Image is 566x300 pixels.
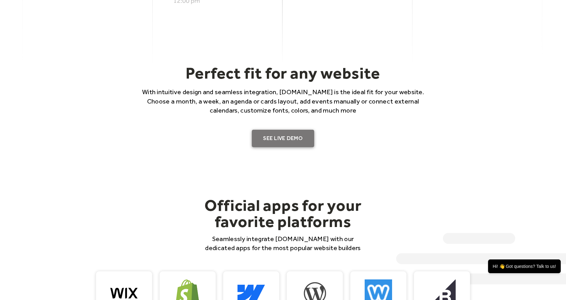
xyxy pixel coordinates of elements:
[133,63,433,83] h2: Perfect fit for any website
[252,130,314,147] a: SEE LIVE DEMO
[198,197,368,230] h2: Official apps for your favorite platforms
[133,87,433,115] p: With intuitive design and seamless integration, [DOMAIN_NAME] is the ideal fit for your website. ...
[198,234,368,253] p: Seamlessly integrate [DOMAIN_NAME] with our dedicated apps for the most popular website builders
